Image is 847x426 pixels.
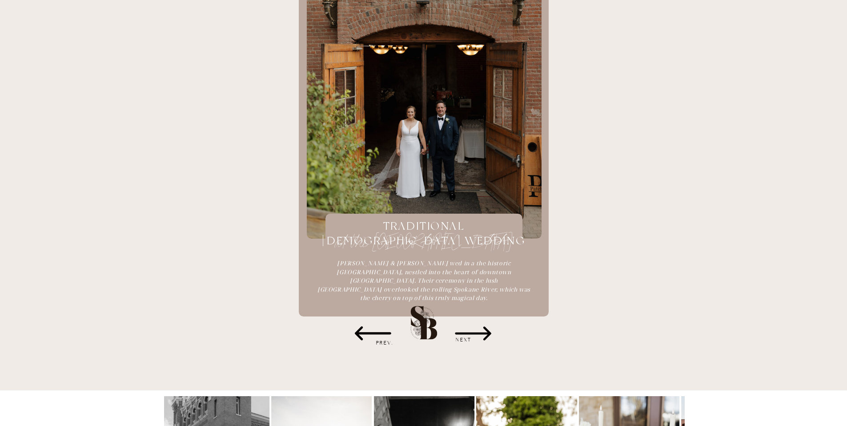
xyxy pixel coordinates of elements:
a: at the [GEOGRAPHIC_DATA] [321,233,526,251]
a: TRADITIONAL [DEMOGRAPHIC_DATA] WEDDING [321,219,526,236]
a: [PERSON_NAME] & [PERSON_NAME] wed in a the historic [GEOGRAPHIC_DATA], nestled into the heart of ... [317,259,531,309]
i: [PERSON_NAME] & [PERSON_NAME] wed in a the historic [GEOGRAPHIC_DATA], nestled into the heart of ... [317,259,530,302]
h3: NEXT [438,336,491,345]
